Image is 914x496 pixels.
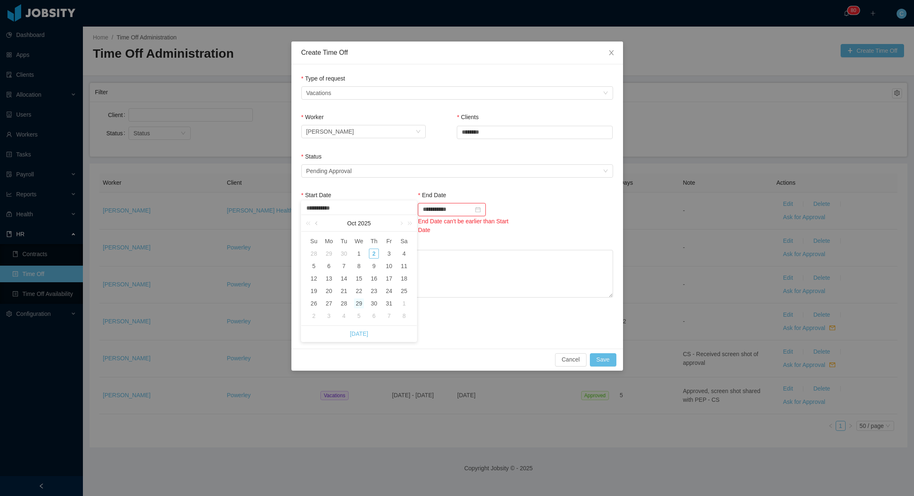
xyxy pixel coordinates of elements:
div: 8 [354,261,364,271]
span: Fr [381,237,396,245]
div: 24 [384,286,394,296]
td: November 3, 2025 [321,310,336,322]
div: Vacations [306,87,331,99]
td: October 13, 2025 [321,272,336,285]
div: 1 [354,249,364,259]
label: Type of request [301,75,345,82]
td: October 21, 2025 [337,285,352,297]
textarea: Notes [301,250,613,298]
th: Fri [381,235,396,247]
div: 31 [384,298,394,308]
div: 19 [309,286,319,296]
div: 14 [339,274,349,283]
div: 3 [384,249,394,259]
div: 30 [339,249,349,259]
div: 2 [309,311,319,321]
td: October 23, 2025 [366,285,381,297]
button: Save [590,353,616,367]
a: [DATE] [350,326,368,342]
td: November 6, 2025 [366,310,381,322]
td: September 28, 2025 [306,247,321,260]
td: October 27, 2025 [321,297,336,310]
td: October 5, 2025 [306,260,321,272]
td: October 7, 2025 [337,260,352,272]
a: Oct [347,215,357,232]
td: October 11, 2025 [397,260,412,272]
span: Mo [321,237,336,245]
div: Create Time Off [301,48,613,57]
td: October 22, 2025 [352,285,366,297]
div: 9 [369,261,379,271]
th: Sun [306,235,321,247]
div: Juan Ozuna [306,125,354,138]
div: 4 [399,249,409,259]
th: Tue [337,235,352,247]
div: 8 [399,311,409,321]
div: 5 [309,261,319,271]
td: November 7, 2025 [381,310,396,322]
span: Su [306,237,321,245]
label: Status [301,153,322,160]
i: icon: close [608,49,615,56]
a: 2025 [357,215,371,232]
div: 1 [399,298,409,308]
th: Wed [352,235,366,247]
td: November 8, 2025 [397,310,412,322]
td: November 1, 2025 [397,297,412,310]
div: 11 [399,261,409,271]
th: Sat [397,235,412,247]
div: 29 [354,298,364,308]
div: 20 [324,286,334,296]
div: 13 [324,274,334,283]
div: 26 [309,298,319,308]
div: 6 [369,311,379,321]
span: We [352,237,366,245]
td: October 29, 2025 [352,297,366,310]
td: October 4, 2025 [397,247,412,260]
div: 7 [339,261,349,271]
td: October 9, 2025 [366,260,381,272]
div: 17 [384,274,394,283]
div: 2 [369,249,379,259]
div: 28 [339,298,349,308]
span: Th [366,237,381,245]
td: October 24, 2025 [381,285,396,297]
td: October 30, 2025 [366,297,381,310]
td: September 29, 2025 [321,247,336,260]
div: 3 [324,311,334,321]
a: Last year (Control + left) [304,215,315,232]
td: October 10, 2025 [381,260,396,272]
div: 5 [354,311,364,321]
div: 25 [399,286,409,296]
a: Next year (Control + right) [403,215,414,232]
td: October 3, 2025 [381,247,396,260]
div: 21 [339,286,349,296]
td: October 20, 2025 [321,285,336,297]
div: 27 [324,298,334,308]
div: 18 [399,274,409,283]
th: Mon [321,235,336,247]
td: November 2, 2025 [306,310,321,322]
td: October 17, 2025 [381,272,396,285]
td: October 6, 2025 [321,260,336,272]
td: September 30, 2025 [337,247,352,260]
div: 4 [339,311,349,321]
td: October 15, 2025 [352,272,366,285]
button: Cancel [555,353,587,367]
div: 28 [309,249,319,259]
div: Pending Approval [306,165,352,177]
td: October 18, 2025 [397,272,412,285]
div: 15 [354,274,364,283]
td: October 14, 2025 [337,272,352,285]
th: Thu [366,235,381,247]
td: October 12, 2025 [306,272,321,285]
label: End Date [418,192,446,198]
td: October 2, 2025 [366,247,381,260]
td: October 26, 2025 [306,297,321,310]
td: October 31, 2025 [381,297,396,310]
td: October 28, 2025 [337,297,352,310]
td: October 25, 2025 [397,285,412,297]
button: Close [600,42,623,65]
td: November 5, 2025 [352,310,366,322]
div: 16 [369,274,379,283]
